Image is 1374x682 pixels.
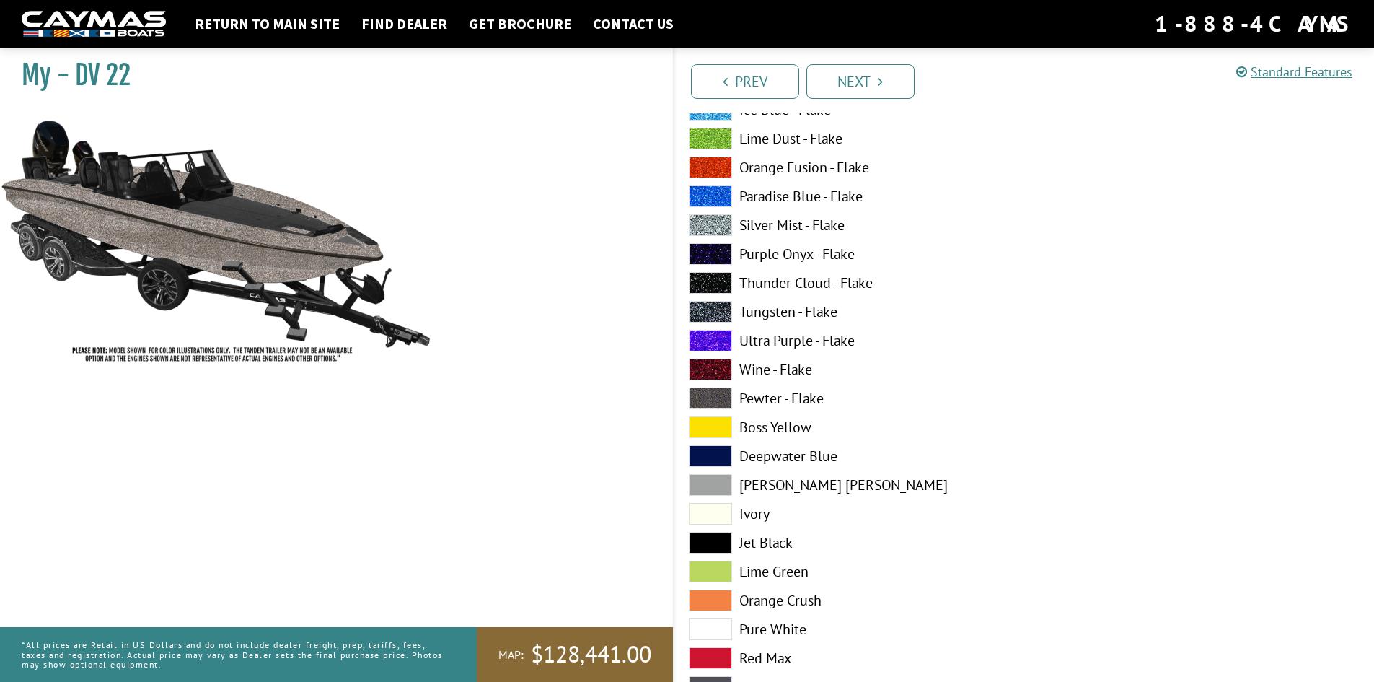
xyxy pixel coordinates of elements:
[531,639,651,670] span: $128,441.00
[22,11,166,38] img: white-logo-c9c8dbefe5ff5ceceb0f0178aa75bf4bb51f6bca0971e226c86eb53dfe498488.png
[22,59,637,92] h1: My - DV 22
[477,627,673,682] a: MAP:$128,441.00
[354,14,454,33] a: Find Dealer
[498,647,524,663] span: MAP:
[22,633,444,676] p: *All prices are Retail in US Dollars and do not include dealer freight, prep, tariffs, fees, taxe...
[1155,8,1352,40] div: 1-888-4CAYMAS
[689,359,1010,380] label: Wine - Flake
[689,185,1010,207] label: Paradise Blue - Flake
[689,243,1010,265] label: Purple Onyx - Flake
[691,64,799,99] a: Prev
[1236,64,1352,80] a: Standard Features
[462,14,578,33] a: Get Brochure
[689,128,1010,149] label: Lime Dust - Flake
[689,416,1010,438] label: Boss Yellow
[806,64,915,99] a: Next
[689,330,1010,351] label: Ultra Purple - Flake
[689,157,1010,178] label: Orange Fusion - Flake
[689,618,1010,640] label: Pure White
[689,561,1010,582] label: Lime Green
[689,647,1010,669] label: Red Max
[586,14,681,33] a: Contact Us
[689,214,1010,236] label: Silver Mist - Flake
[689,474,1010,496] label: [PERSON_NAME] [PERSON_NAME]
[689,503,1010,525] label: Ivory
[689,272,1010,294] label: Thunder Cloud - Flake
[689,388,1010,409] label: Pewter - Flake
[689,532,1010,554] label: Jet Black
[689,445,1010,467] label: Deepwater Blue
[689,301,1010,323] label: Tungsten - Flake
[188,14,347,33] a: Return to main site
[689,590,1010,611] label: Orange Crush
